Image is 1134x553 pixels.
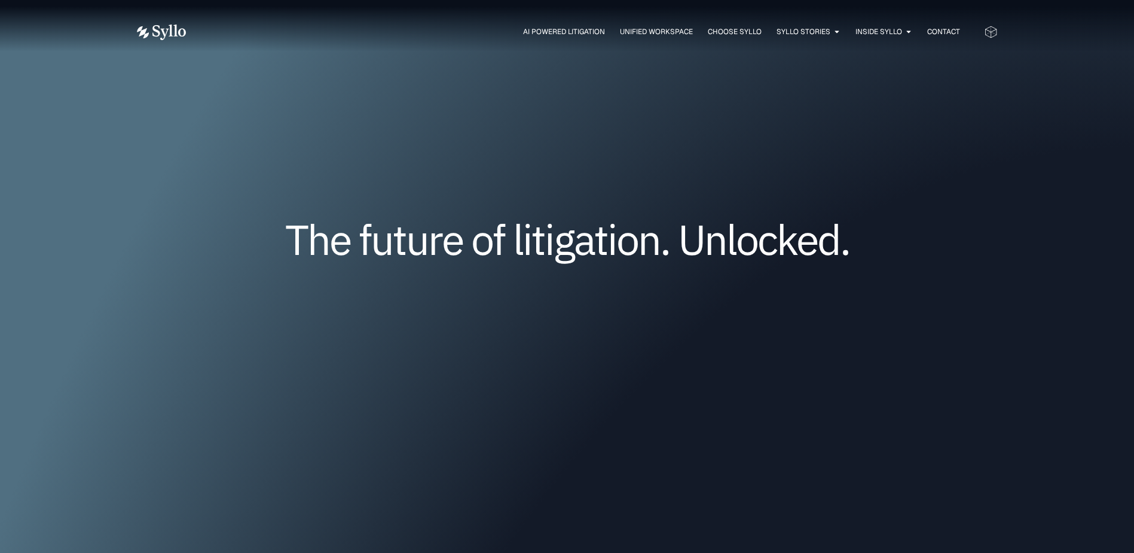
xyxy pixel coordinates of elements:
a: Inside Syllo [855,26,902,37]
a: Syllo Stories [777,26,830,37]
div: Menu Toggle [210,26,960,38]
img: Vector [137,25,186,40]
a: Choose Syllo [708,26,762,37]
a: AI Powered Litigation [523,26,605,37]
a: Unified Workspace [620,26,693,37]
nav: Menu [210,26,960,38]
h1: The future of litigation. Unlocked. [209,220,926,259]
a: Contact [927,26,960,37]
